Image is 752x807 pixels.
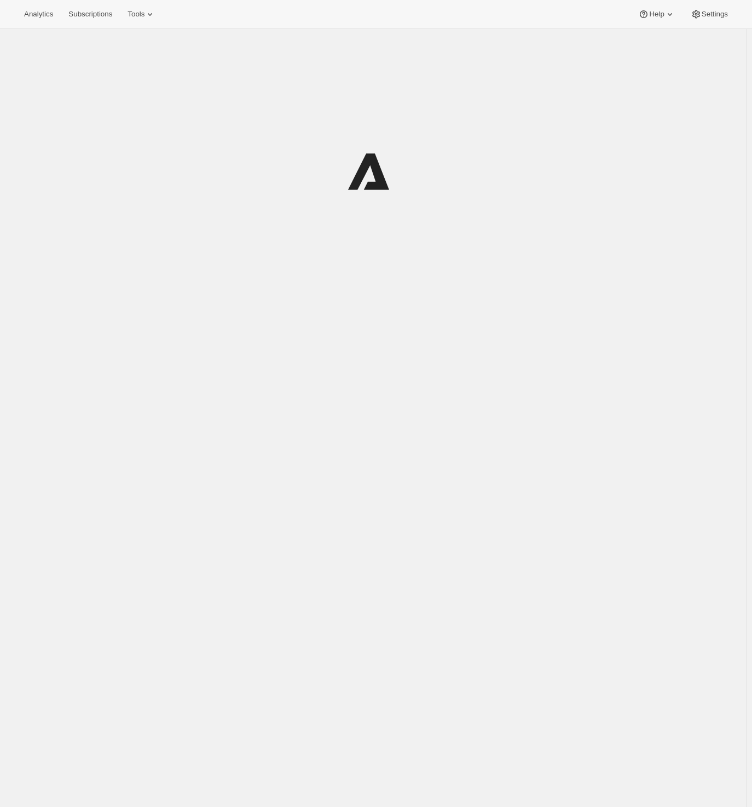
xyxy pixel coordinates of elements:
button: Help [632,7,681,22]
span: Tools [128,10,144,19]
button: Analytics [18,7,60,22]
button: Subscriptions [62,7,119,22]
span: Settings [702,10,728,19]
span: Help [649,10,664,19]
span: Subscriptions [68,10,112,19]
button: Tools [121,7,162,22]
button: Settings [684,7,734,22]
span: Analytics [24,10,53,19]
